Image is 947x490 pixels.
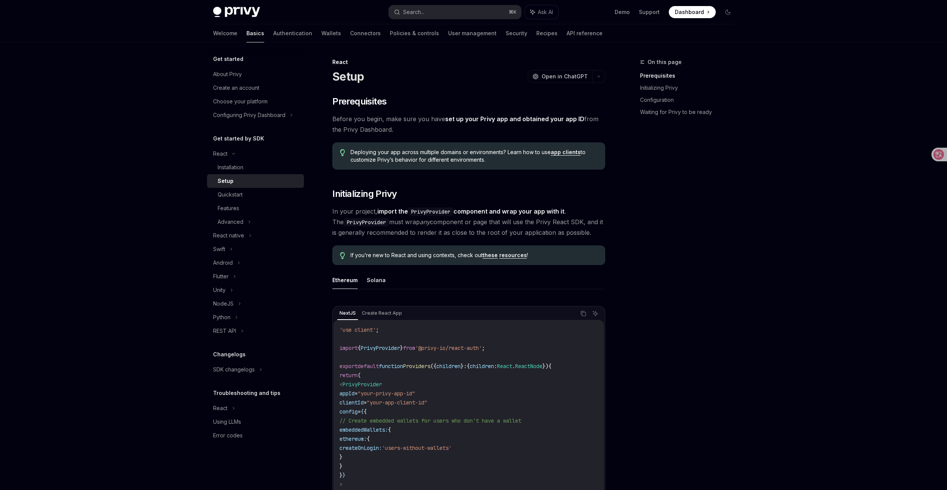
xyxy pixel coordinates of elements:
span: In your project, . The must wrap component or page that will use the Privy React SDK, and it is g... [332,206,605,238]
span: } [461,363,464,370]
span: Before you begin, make sure you have from the Privy Dashboard. [332,114,605,135]
div: React [332,58,605,66]
a: Prerequisites [640,70,740,82]
a: Using LLMs [207,415,304,429]
div: Error codes [213,431,243,440]
div: NextJS [337,309,358,318]
span: PrivyProvider [343,381,382,388]
span: { [361,408,364,415]
a: Initializing Privy [640,82,740,94]
span: = [355,390,358,397]
div: React native [213,231,244,240]
span: ; [376,326,379,333]
span: > [340,481,343,488]
span: { [388,426,391,433]
a: Installation [207,161,304,174]
div: Advanced [218,217,243,226]
span: { [367,435,370,442]
span: < [340,381,343,388]
button: Toggle dark mode [722,6,734,18]
span: createOnLogin: [340,445,382,451]
div: Android [213,258,233,267]
span: { [364,408,367,415]
strong: import the component and wrap your app with it [377,208,564,215]
span: Dashboard [675,8,704,16]
span: . [512,363,515,370]
div: Search... [403,8,424,17]
svg: Tip [340,252,345,259]
div: Choose your platform [213,97,268,106]
span: // Create embedded wallets for users who don't have a wallet [340,417,521,424]
span: { [358,345,361,351]
span: 'use client' [340,326,376,333]
code: PrivyProvider [344,218,389,226]
span: Prerequisites [332,95,386,108]
button: Open in ChatGPT [528,70,592,83]
span: from [403,345,415,351]
button: Solana [367,271,386,289]
a: Wallets [321,24,341,42]
a: Dashboard [669,6,716,18]
div: Features [218,204,239,213]
a: these [483,252,498,259]
div: Setup [218,176,234,186]
a: Waiting for Privy to be ready [640,106,740,118]
h1: Setup [332,70,364,83]
span: } [400,345,403,351]
span: import [340,345,358,351]
span: config [340,408,358,415]
span: Providers [403,363,430,370]
span: If you’re new to React and using contexts, check out ! [350,251,598,259]
code: PrivyProvider [408,208,453,216]
div: SDK changelogs [213,365,255,374]
span: ( [358,372,361,379]
span: ReactNode [515,363,542,370]
a: Setup [207,174,304,188]
span: { [467,363,470,370]
span: } [340,463,343,470]
div: React [213,404,227,413]
a: Features [207,201,304,215]
span: } [340,454,343,460]
span: '@privy-io/react-auth' [415,345,482,351]
span: children [436,363,461,370]
button: Ask AI [590,309,600,318]
span: = [358,408,361,415]
span: ({ [430,363,436,370]
div: Quickstart [218,190,243,199]
div: Create React App [360,309,404,318]
span: ⌘ K [509,9,517,15]
span: Initializing Privy [332,188,397,200]
a: set up your Privy app and obtained your app ID [445,115,584,123]
a: Authentication [273,24,312,42]
div: Configuring Privy Dashboard [213,111,285,120]
span: : [464,363,467,370]
a: Configuration [640,94,740,106]
button: Copy the contents from the code block [578,309,588,318]
span: ethereum: [340,435,367,442]
div: Using LLMs [213,417,241,426]
div: Python [213,313,231,322]
span: return [340,372,358,379]
span: { [548,363,551,370]
span: React [497,363,512,370]
div: REST API [213,326,236,336]
span: }) [542,363,548,370]
a: Error codes [207,429,304,442]
a: Demo [615,8,630,16]
a: Recipes [536,24,558,42]
span: children [470,363,494,370]
a: Security [506,24,527,42]
div: Unity [213,286,226,295]
span: = [364,399,367,406]
div: Swift [213,245,225,254]
a: app clients [551,149,581,156]
h5: Get started [213,55,243,64]
img: dark logo [213,7,260,17]
span: Open in ChatGPT [542,73,588,80]
span: } [343,472,346,479]
div: Installation [218,163,243,172]
a: resources [499,252,527,259]
h5: Changelogs [213,350,246,359]
h5: Get started by SDK [213,134,264,143]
